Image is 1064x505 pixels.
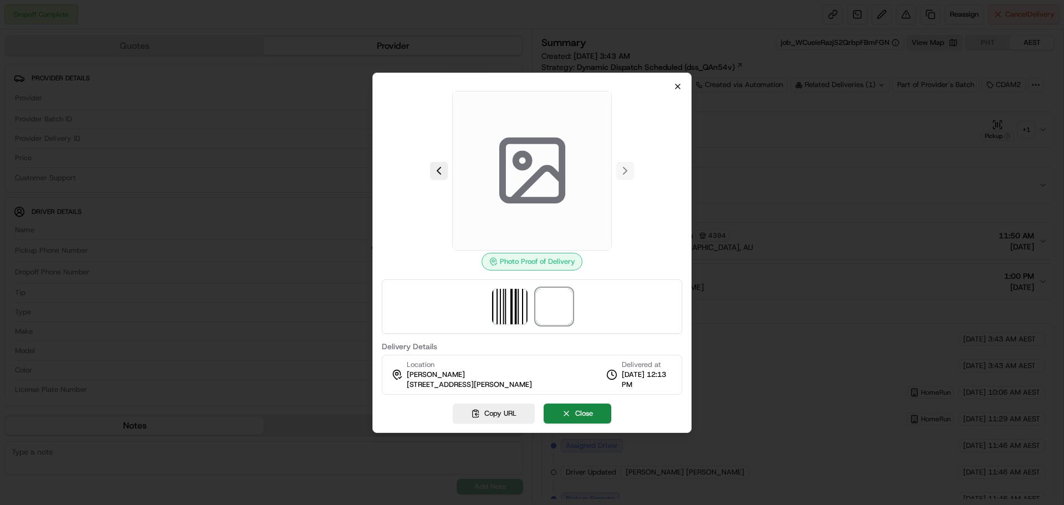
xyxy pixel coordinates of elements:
[544,404,611,424] button: Close
[105,161,178,172] span: API Documentation
[622,370,673,390] span: [DATE] 12:13 PM
[22,161,85,172] span: Knowledge Base
[78,187,134,196] a: Powered byPylon
[482,253,582,271] div: Photo Proof of Delivery
[453,404,535,424] button: Copy URL
[407,380,532,390] span: [STREET_ADDRESS][PERSON_NAME]
[382,343,682,350] label: Delivery Details
[407,370,465,380] span: [PERSON_NAME]
[11,44,202,62] p: Welcome 👋
[89,156,182,176] a: 💻API Documentation
[38,117,140,126] div: We're available if you need us!
[11,11,33,33] img: Nash
[492,289,528,324] img: barcode_scan_on_pickup image
[407,360,434,370] span: Location
[38,106,182,117] div: Start new chat
[7,156,89,176] a: 📗Knowledge Base
[110,188,134,196] span: Pylon
[29,72,183,83] input: Clear
[188,109,202,123] button: Start new chat
[11,162,20,171] div: 📗
[94,162,103,171] div: 💻
[11,106,31,126] img: 1736555255976-a54dd68f-1ca7-489b-9aae-adbdc363a1c4
[622,360,673,370] span: Delivered at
